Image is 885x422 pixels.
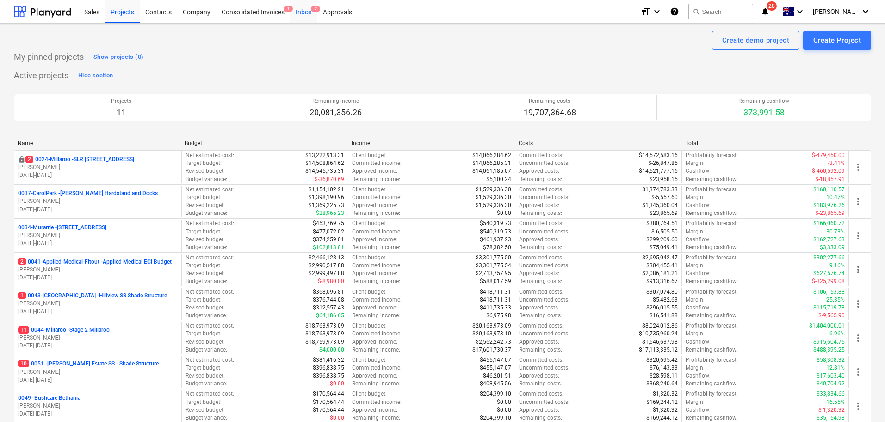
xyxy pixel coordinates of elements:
p: Approved costs : [519,236,559,244]
p: $166,060.72 [813,220,845,227]
p: Client budget : [352,356,387,364]
div: 10043-[GEOGRAPHIC_DATA] -Hillview SS Shade Structure[PERSON_NAME][DATE]-[DATE] [18,292,178,315]
div: Name [18,140,177,146]
p: Approved income : [352,338,397,346]
div: 0034-Murarrie -[STREET_ADDRESS][PERSON_NAME][DATE]-[DATE] [18,224,178,247]
p: $915,604.75 [813,338,845,346]
p: Committed income : [352,296,402,304]
p: $411,735.33 [480,304,511,312]
p: 19,707,364.68 [524,107,576,118]
p: Cashflow : [686,270,711,277]
p: Approved costs : [519,338,559,346]
p: Remaining costs : [519,346,562,354]
p: Target budget : [186,194,222,202]
p: $1,345,360.04 [642,202,678,209]
p: $16,541.88 [650,312,678,320]
p: [PERSON_NAME] [18,232,178,239]
p: Approved costs : [519,167,559,175]
p: Committed costs : [519,220,563,227]
p: Margin : [686,228,705,236]
p: Committed costs : [519,322,563,330]
p: Margin : [686,262,705,270]
p: 0041-Applied-Medical-Fitout - Applied Medical ECI Budget [18,258,172,266]
p: $2,086,181.21 [642,270,678,277]
p: Approved costs : [519,304,559,312]
button: Hide section [76,68,115,83]
p: Remaining cashflow : [686,346,738,354]
i: Knowledge base [670,6,679,17]
span: 1 [284,6,293,12]
p: Remaining income : [352,277,400,285]
p: $183,976.26 [813,202,845,209]
p: $28,965.23 [316,209,344,217]
p: $396,838.75 [313,372,344,380]
span: more_vert [853,333,864,344]
p: $380,764.51 [646,220,678,227]
p: $8,024,012.86 [642,322,678,330]
p: Profitability forecast : [686,288,738,296]
p: [PERSON_NAME] [18,368,178,376]
span: 2 [25,156,33,163]
p: Remaining costs : [519,277,562,285]
p: Uncommitted costs : [519,262,569,270]
p: Net estimated cost : [186,220,234,227]
p: Remaining income : [352,176,400,183]
span: 2 [18,258,26,265]
p: Target budget : [186,364,222,372]
p: Profitability forecast : [686,220,738,227]
p: Remaining income : [352,346,400,354]
p: $14,066,284.62 [472,151,511,159]
p: [PERSON_NAME] [18,197,178,205]
p: $2,562,242.73 [476,338,511,346]
p: Budget variance : [186,209,227,217]
p: [PERSON_NAME] [18,402,178,410]
p: $14,572,583.16 [639,151,678,159]
p: $1,154,102.21 [309,186,344,194]
p: 0043-[GEOGRAPHIC_DATA] - Hillview SS Shade Structure [18,292,167,300]
p: Margin : [686,194,705,202]
p: Approved income : [352,202,397,209]
p: $302,277.66 [813,254,845,262]
p: $76,143.33 [650,364,678,372]
p: Approved income : [352,167,397,175]
i: keyboard_arrow_down [794,6,805,17]
p: Margin : [686,159,705,167]
p: Committed income : [352,330,402,338]
p: $3,301,775.50 [476,254,511,262]
p: $106,153.88 [813,288,845,296]
p: $368,096.81 [313,288,344,296]
p: Remaining costs [524,97,576,105]
p: Client budget : [352,288,387,296]
p: Remaining income [309,97,362,105]
p: $2,713,757.95 [476,270,511,277]
p: Remaining cashflow : [686,244,738,252]
span: locked [18,156,25,163]
div: Budget [185,140,344,146]
p: $18,763,973.09 [305,322,344,330]
p: Target budget : [186,296,222,304]
p: Approved income : [352,270,397,277]
p: Client budget : [352,220,387,227]
p: $14,066,285.31 [472,159,511,167]
p: $102,813.01 [313,244,344,252]
p: Uncommitted costs : [519,194,569,202]
p: $58,308.32 [817,356,845,364]
p: $17,601,730.37 [472,346,511,354]
p: 0044-Millaroo - Stage 2 Millaroo [18,326,110,334]
p: $2,466,128.13 [309,254,344,262]
div: 0037-CarolPark -[PERSON_NAME] Hardstand and Docks[PERSON_NAME][DATE]-[DATE] [18,189,178,213]
p: Remaining costs : [519,312,562,320]
p: $540,319.73 [480,220,511,227]
p: Net estimated cost : [186,356,234,364]
p: Net estimated cost : [186,288,234,296]
p: Approved income : [352,372,397,380]
p: $1,529,336.30 [476,202,511,209]
p: Committed income : [352,228,402,236]
p: 0049 - Bushcare Bethania [18,394,80,402]
p: [DATE] - [DATE] [18,410,178,418]
p: 20,081,356.26 [309,107,362,118]
p: $5,100.24 [486,176,511,183]
p: Margin : [686,296,705,304]
p: Remaining cashflow : [686,176,738,183]
p: $477,072.02 [313,228,344,236]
